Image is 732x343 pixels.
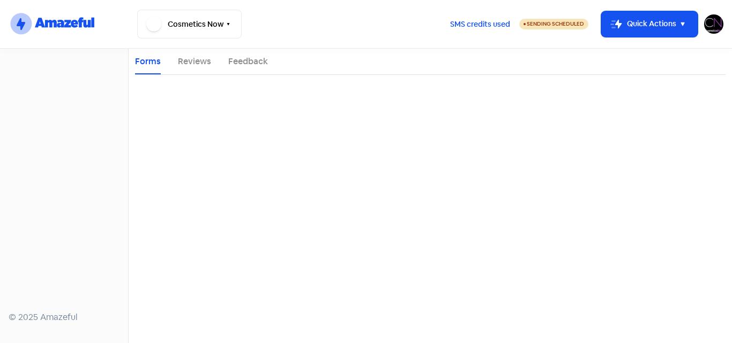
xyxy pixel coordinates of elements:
a: SMS credits used [441,18,519,29]
a: Feedback [228,55,268,68]
a: Reviews [178,55,211,68]
a: Sending Scheduled [519,18,588,31]
button: Quick Actions [601,11,698,37]
button: Cosmetics Now [137,10,242,39]
div: © 2025 Amazeful [9,311,119,324]
img: User [704,14,723,34]
a: Forms [135,55,161,68]
span: Sending Scheduled [527,20,584,27]
span: SMS credits used [450,19,510,30]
